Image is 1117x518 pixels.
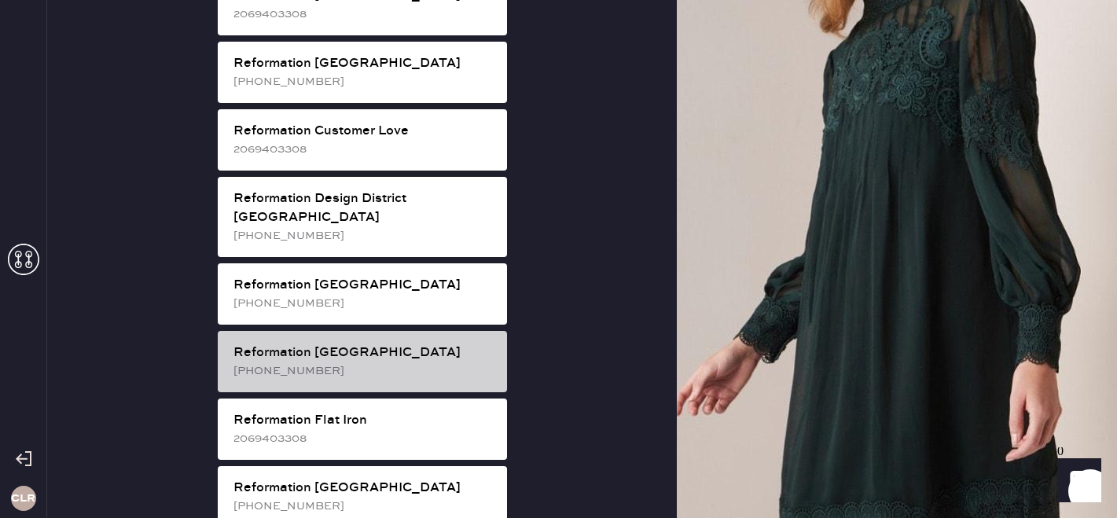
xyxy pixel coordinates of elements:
[50,255,136,276] th: ID
[1009,255,1064,276] th: QTY
[233,343,494,362] div: Reformation [GEOGRAPHIC_DATA]
[136,276,1009,296] td: Basic Sleeved Dress - Reformation - [PERSON_NAME] Dress Fig Jam - Size: 6
[233,295,494,312] div: [PHONE_NUMBER]
[233,362,494,380] div: [PHONE_NUMBER]
[233,479,494,498] div: Reformation [GEOGRAPHIC_DATA]
[50,175,1064,232] div: # 88686 [PERSON_NAME] [PERSON_NAME] [EMAIL_ADDRESS][DOMAIN_NAME]
[233,227,494,244] div: [PHONE_NUMBER]
[233,122,494,141] div: Reformation Customer Love
[11,493,35,504] h3: CLR
[50,276,136,296] td: 912161
[50,95,1064,114] div: Packing list
[50,114,1064,133] div: Order # 81808
[233,411,494,430] div: Reformation Flat Iron
[233,276,494,295] div: Reformation [GEOGRAPHIC_DATA]
[233,141,494,158] div: 2069403308
[233,73,494,90] div: [PHONE_NUMBER]
[233,54,494,73] div: Reformation [GEOGRAPHIC_DATA]
[233,430,494,447] div: 2069403308
[50,156,1064,175] div: Customer information
[233,498,494,515] div: [PHONE_NUMBER]
[1009,276,1064,296] td: 1
[233,189,494,227] div: Reformation Design District [GEOGRAPHIC_DATA]
[233,6,494,23] div: 2069403308
[136,255,1009,276] th: Description
[1042,447,1110,515] iframe: Front Chat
